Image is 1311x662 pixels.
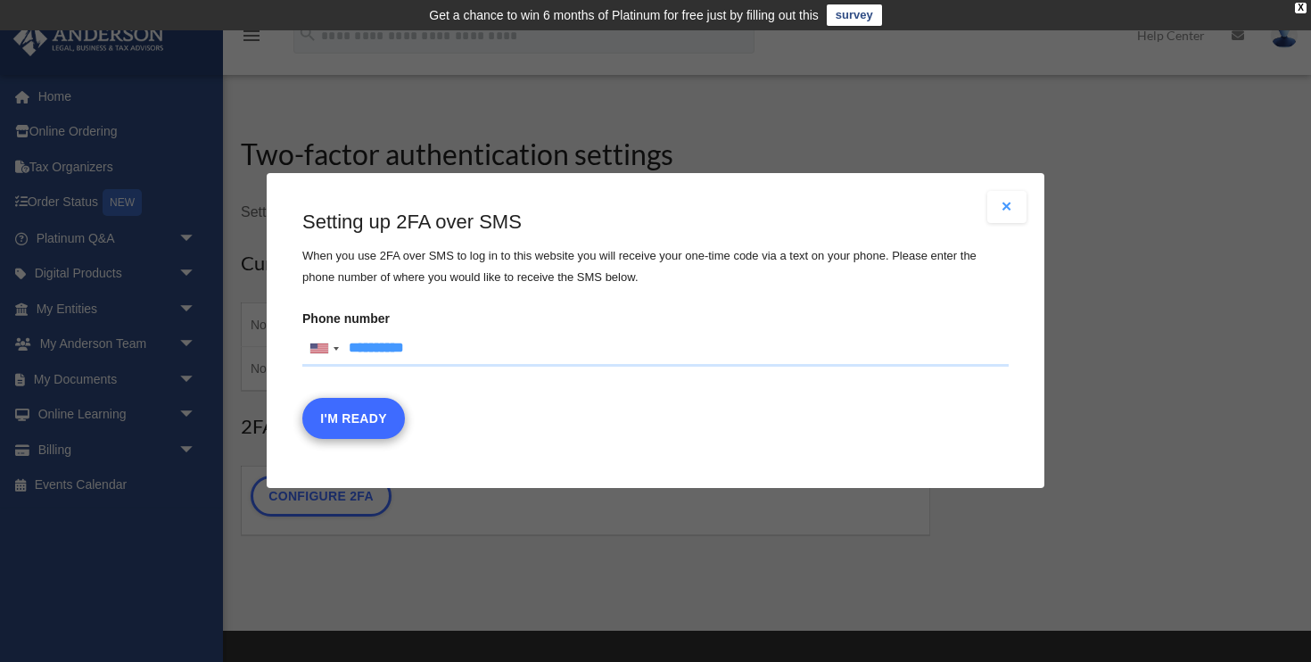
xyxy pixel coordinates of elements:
[429,4,819,26] div: Get a chance to win 6 months of Platinum for free just by filling out this
[987,191,1027,223] button: Close modal
[302,399,405,440] button: I'm Ready
[1295,3,1307,13] div: close
[302,331,1009,367] input: Phone numberList of countries
[303,332,344,366] div: United States: +1
[827,4,882,26] a: survey
[302,209,1009,236] h3: Setting up 2FA over SMS
[302,306,1009,367] label: Phone number
[302,245,1009,288] p: When you use 2FA over SMS to log in to this website you will receive your one-time code via a tex...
